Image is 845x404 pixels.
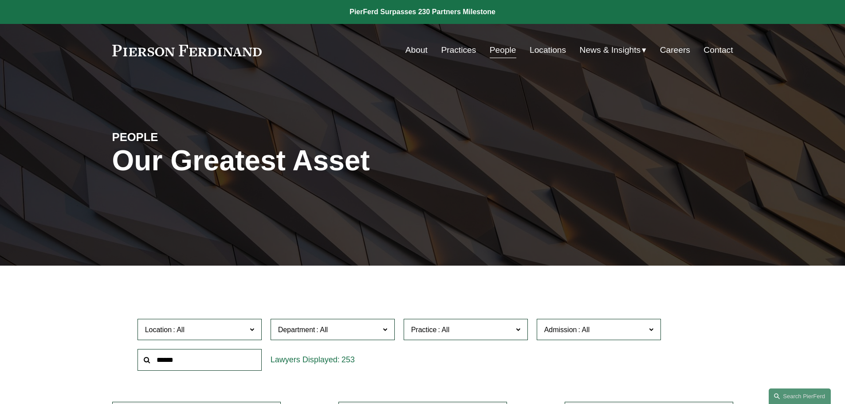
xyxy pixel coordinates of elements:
a: folder dropdown [580,42,647,59]
h4: PEOPLE [112,130,267,144]
h1: Our Greatest Asset [112,145,526,177]
a: Contact [704,42,733,59]
a: Search this site [769,388,831,404]
a: People [490,42,516,59]
span: Practice [411,326,437,333]
a: Practices [441,42,476,59]
span: Location [145,326,172,333]
a: Careers [660,42,690,59]
span: Department [278,326,315,333]
span: 253 [342,355,355,364]
span: Admission [544,326,577,333]
a: Locations [530,42,566,59]
span: News & Insights [580,43,641,58]
a: About [405,42,428,59]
